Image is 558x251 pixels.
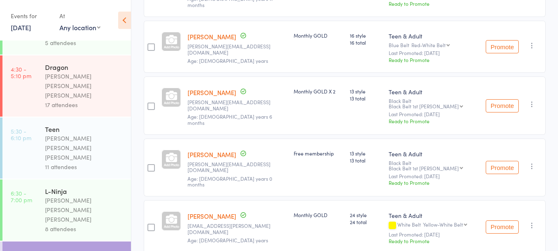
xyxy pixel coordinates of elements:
div: 8 attendees [45,224,124,234]
div: Ready to Promote [389,237,479,244]
span: 13 style [350,88,382,95]
div: [PERSON_NAME] [PERSON_NAME] [PERSON_NAME] [45,72,124,100]
div: [PERSON_NAME] [PERSON_NAME] [PERSON_NAME] [45,134,124,162]
span: 24 total [350,218,382,225]
time: 5:30 - 6:10 pm [11,128,31,141]
span: Age: [DEMOGRAPHIC_DATA] years [188,57,268,64]
div: Any location [59,23,100,32]
span: Age: [DEMOGRAPHIC_DATA] years 6 months [188,113,272,126]
div: Black Belt [389,98,479,109]
span: 16 style [350,32,382,39]
button: Promote [486,161,519,174]
a: 6:30 -7:00 pmL-Ninja[PERSON_NAME] [PERSON_NAME] [PERSON_NAME]8 attendees [2,179,131,241]
div: Black Belt [389,160,479,171]
span: 13 total [350,157,382,164]
div: Free membership [294,150,344,157]
div: Red-White Belt [411,42,446,48]
time: 6:30 - 7:00 pm [11,190,32,203]
div: 11 attendees [45,162,124,172]
div: [PERSON_NAME] [PERSON_NAME] [PERSON_NAME] [45,196,124,224]
button: Promote [486,40,519,53]
div: Monthly GOLD X 2 [294,88,344,95]
small: Last Promoted: [DATE] [389,50,479,56]
div: Ready to Promote [389,117,479,124]
div: At [59,9,100,23]
a: [PERSON_NAME] [188,150,236,159]
a: [PERSON_NAME] [188,88,236,97]
div: Ready to Promote [389,56,479,63]
span: 24 style [350,211,382,218]
div: Black Belt 1st [PERSON_NAME] [389,165,459,171]
div: Events for [11,9,51,23]
small: amir.hamidi@email.com [188,223,287,235]
small: ambrose.dsouza1974@gmail.com [188,161,287,173]
div: L-Ninja [45,186,124,196]
div: Black Belt 1st [PERSON_NAME] [389,103,459,109]
div: 5 attendees [45,38,124,48]
a: [DATE] [11,23,31,32]
div: Teen & Adult [389,211,479,220]
div: Teen & Adult [389,32,479,40]
div: White Belt [389,222,479,229]
div: Monthly GOLD [294,211,344,218]
div: Teen & Adult [389,88,479,96]
div: Ready to Promote [389,179,479,186]
a: [PERSON_NAME] [188,32,236,41]
span: 13 total [350,95,382,102]
a: [PERSON_NAME] [188,212,236,220]
time: 4:30 - 5:10 pm [11,66,31,79]
a: 4:30 -5:10 pmDragon[PERSON_NAME] [PERSON_NAME] [PERSON_NAME]17 attendees [2,55,131,117]
small: stephen_m_cole@hotmail.com [188,43,287,55]
a: 5:30 -6:10 pmTeen[PERSON_NAME] [PERSON_NAME] [PERSON_NAME]11 attendees [2,117,131,179]
button: Promote [486,99,519,112]
small: Last Promoted: [DATE] [389,173,479,179]
small: Last Promoted: [DATE] [389,111,479,117]
small: ambrose.dsouza1974@gmail.com [188,99,287,111]
button: Promote [486,220,519,234]
div: Yellow-White Belt [423,222,463,227]
span: Age: [DEMOGRAPHIC_DATA] years 0 months [188,175,272,188]
span: 16 total [350,39,382,46]
div: Blue Belt [389,42,479,48]
span: 13 style [350,150,382,157]
div: Teen & Adult [389,150,479,158]
div: Teen [45,124,124,134]
div: Monthly GOLD [294,32,344,39]
small: Last Promoted: [DATE] [389,232,479,237]
div: 17 attendees [45,100,124,110]
span: Age: [DEMOGRAPHIC_DATA] years [188,237,268,244]
div: Dragon [45,62,124,72]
